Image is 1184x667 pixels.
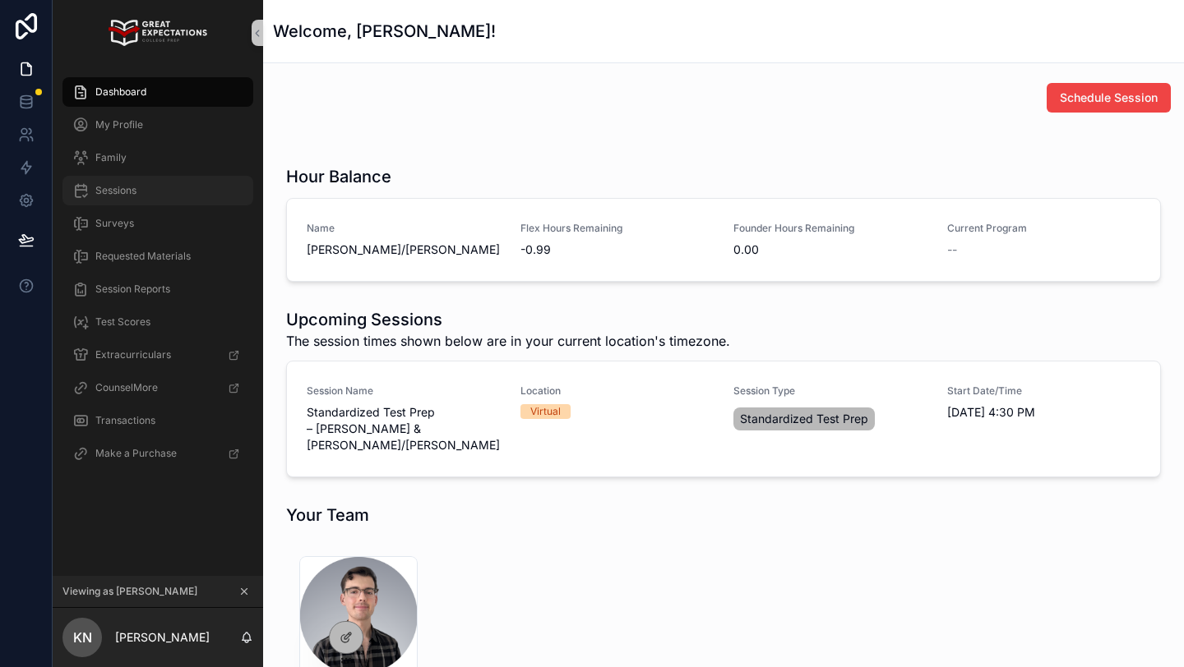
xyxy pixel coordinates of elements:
[307,404,501,453] span: Standardized Test Prep – [PERSON_NAME] & [PERSON_NAME]/[PERSON_NAME]
[62,143,253,172] a: Family
[733,241,927,258] span: 0.00
[53,66,263,490] div: scrollable content
[520,241,715,258] span: -0.99
[73,628,92,647] span: KN
[947,241,957,258] span: --
[1047,83,1171,113] button: Schedule Session
[95,447,177,460] span: Make a Purchase
[95,414,155,427] span: Transactions
[1060,90,1158,106] span: Schedule Session
[733,222,927,235] span: Founder Hours Remaining
[95,217,134,230] span: Surveys
[62,77,253,107] a: Dashboard
[62,209,253,238] a: Surveys
[62,110,253,140] a: My Profile
[307,241,501,258] span: [PERSON_NAME]/[PERSON_NAME]
[62,307,253,337] a: Test Scores
[286,165,391,188] h1: Hour Balance
[286,308,730,331] h1: Upcoming Sessions
[733,384,927,398] span: Session Type
[307,222,501,235] span: Name
[740,411,868,427] span: Standardized Test Prep
[62,406,253,435] a: Transactions
[95,381,158,394] span: CounselMore
[95,151,127,164] span: Family
[95,283,170,296] span: Session Reports
[307,384,501,398] span: Session Name
[947,222,1141,235] span: Current Program
[95,250,191,263] span: Requested Materials
[95,348,171,361] span: Extracurriculars
[62,585,197,598] span: Viewing as [PERSON_NAME]
[62,241,253,271] a: Requested Materials
[115,629,210,646] p: [PERSON_NAME]
[62,340,253,370] a: Extracurriculars
[95,85,146,99] span: Dashboard
[520,222,715,235] span: Flex Hours Remaining
[62,439,253,468] a: Make a Purchase
[95,118,143,131] span: My Profile
[62,176,253,205] a: Sessions
[95,184,136,197] span: Sessions
[95,315,150,329] span: Test Scores
[62,373,253,402] a: CounselMore
[530,404,561,419] div: Virtual
[109,20,206,46] img: App logo
[947,384,1141,398] span: Start Date/Time
[62,274,253,304] a: Session Reports
[520,384,715,398] span: Location
[286,504,369,527] h1: Your Team
[286,331,730,351] span: The session times shown below are in your current location's timezone.
[947,404,1141,421] span: [DATE] 4:30 PM
[273,20,496,43] h1: Welcome, [PERSON_NAME]!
